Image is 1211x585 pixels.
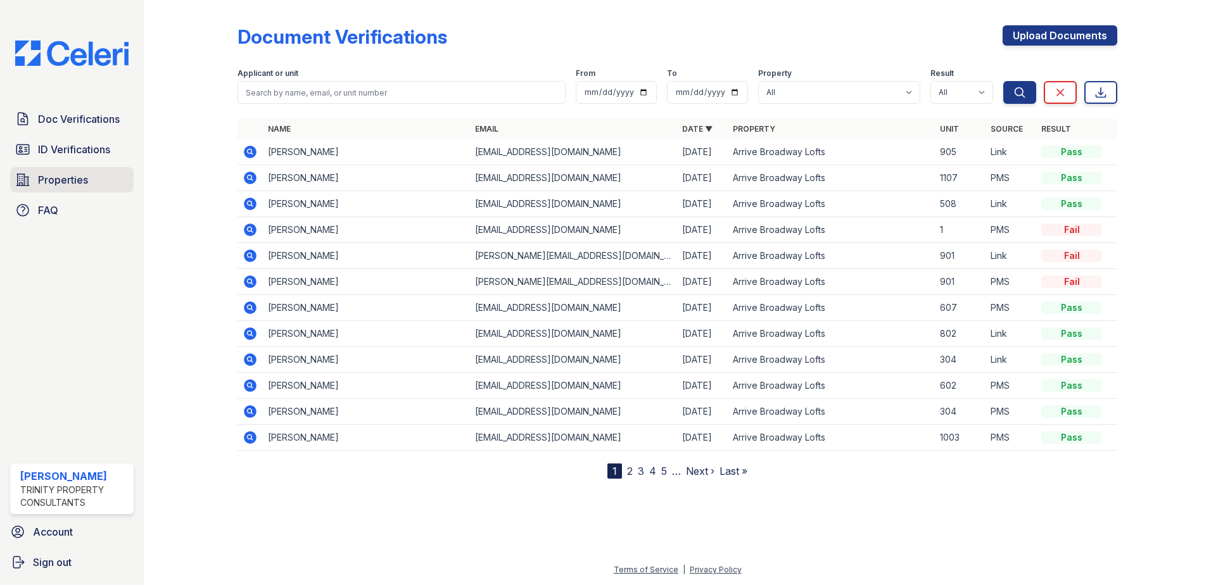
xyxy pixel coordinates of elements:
[728,321,935,347] td: Arrive Broadway Lofts
[935,321,986,347] td: 802
[677,243,728,269] td: [DATE]
[935,295,986,321] td: 607
[20,484,129,509] div: Trinity Property Consultants
[263,191,470,217] td: [PERSON_NAME]
[935,425,986,451] td: 1003
[470,425,677,451] td: [EMAIL_ADDRESS][DOMAIN_NAME]
[33,524,73,539] span: Account
[38,142,110,157] span: ID Verifications
[991,124,1023,134] a: Source
[470,295,677,321] td: [EMAIL_ADDRESS][DOMAIN_NAME]
[935,217,986,243] td: 1
[677,269,728,295] td: [DATE]
[1041,275,1102,288] div: Fail
[986,321,1036,347] td: Link
[935,269,986,295] td: 901
[238,68,298,79] label: Applicant or unit
[470,347,677,373] td: [EMAIL_ADDRESS][DOMAIN_NAME]
[1041,327,1102,340] div: Pass
[935,399,986,425] td: 304
[470,217,677,243] td: [EMAIL_ADDRESS][DOMAIN_NAME]
[238,81,566,104] input: Search by name, email, or unit number
[10,198,134,223] a: FAQ
[470,191,677,217] td: [EMAIL_ADDRESS][DOMAIN_NAME]
[686,465,714,477] a: Next ›
[677,425,728,451] td: [DATE]
[10,167,134,192] a: Properties
[1041,146,1102,158] div: Pass
[5,41,139,66] img: CE_Logo_Blue-a8612792a0a2168367f1c8372b55b34899dd931a85d93a1a3d3e32e68fde9ad4.png
[38,172,88,187] span: Properties
[677,295,728,321] td: [DATE]
[986,399,1036,425] td: PMS
[728,165,935,191] td: Arrive Broadway Lofts
[677,347,728,373] td: [DATE]
[758,68,792,79] label: Property
[638,465,644,477] a: 3
[607,463,622,479] div: 1
[728,139,935,165] td: Arrive Broadway Lofts
[649,465,656,477] a: 4
[263,425,470,451] td: [PERSON_NAME]
[5,550,139,575] a: Sign out
[935,373,986,399] td: 602
[38,111,120,127] span: Doc Verifications
[1041,198,1102,210] div: Pass
[263,373,470,399] td: [PERSON_NAME]
[728,425,935,451] td: Arrive Broadway Lofts
[733,124,775,134] a: Property
[263,217,470,243] td: [PERSON_NAME]
[986,191,1036,217] td: Link
[1041,405,1102,418] div: Pass
[1041,431,1102,444] div: Pass
[263,139,470,165] td: [PERSON_NAME]
[576,68,595,79] label: From
[728,373,935,399] td: Arrive Broadway Lofts
[627,465,633,477] a: 2
[683,565,685,574] div: |
[1003,25,1117,46] a: Upload Documents
[728,399,935,425] td: Arrive Broadway Lofts
[238,25,447,48] div: Document Verifications
[1041,379,1102,392] div: Pass
[10,137,134,162] a: ID Verifications
[682,124,713,134] a: Date ▼
[677,139,728,165] td: [DATE]
[986,139,1036,165] td: Link
[986,165,1036,191] td: PMS
[677,191,728,217] td: [DATE]
[935,165,986,191] td: 1107
[268,124,291,134] a: Name
[986,347,1036,373] td: Link
[10,106,134,132] a: Doc Verifications
[263,347,470,373] td: [PERSON_NAME]
[677,217,728,243] td: [DATE]
[935,347,986,373] td: 304
[930,68,954,79] label: Result
[20,469,129,484] div: [PERSON_NAME]
[986,373,1036,399] td: PMS
[986,295,1036,321] td: PMS
[470,165,677,191] td: [EMAIL_ADDRESS][DOMAIN_NAME]
[728,295,935,321] td: Arrive Broadway Lofts
[470,399,677,425] td: [EMAIL_ADDRESS][DOMAIN_NAME]
[475,124,498,134] a: Email
[935,191,986,217] td: 508
[263,321,470,347] td: [PERSON_NAME]
[940,124,959,134] a: Unit
[667,68,677,79] label: To
[470,243,677,269] td: [PERSON_NAME][EMAIL_ADDRESS][DOMAIN_NAME]
[33,555,72,570] span: Sign out
[728,243,935,269] td: Arrive Broadway Lofts
[677,321,728,347] td: [DATE]
[1041,124,1071,134] a: Result
[935,139,986,165] td: 905
[677,373,728,399] td: [DATE]
[672,463,681,479] span: …
[1041,301,1102,314] div: Pass
[1041,223,1102,236] div: Fail
[470,321,677,347] td: [EMAIL_ADDRESS][DOMAIN_NAME]
[728,217,935,243] td: Arrive Broadway Lofts
[263,165,470,191] td: [PERSON_NAME]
